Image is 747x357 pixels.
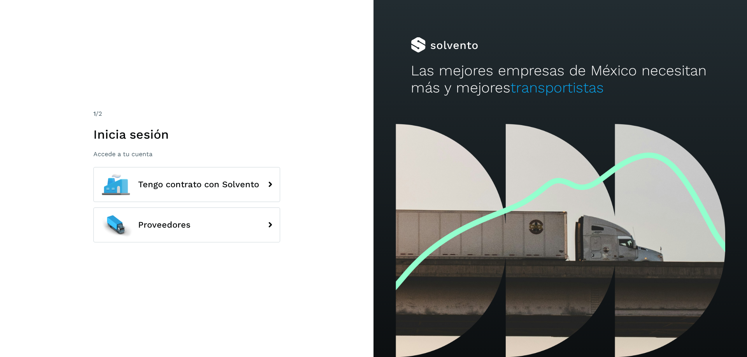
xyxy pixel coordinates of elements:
[138,180,259,189] span: Tengo contrato con Solvento
[93,109,280,118] div: /2
[138,220,191,230] span: Proveedores
[93,127,280,142] h1: Inicia sesión
[93,150,280,158] p: Accede a tu cuenta
[510,79,604,96] span: transportistas
[93,207,280,242] button: Proveedores
[411,62,710,97] h2: Las mejores empresas de México necesitan más y mejores
[93,110,96,117] span: 1
[93,167,280,202] button: Tengo contrato con Solvento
